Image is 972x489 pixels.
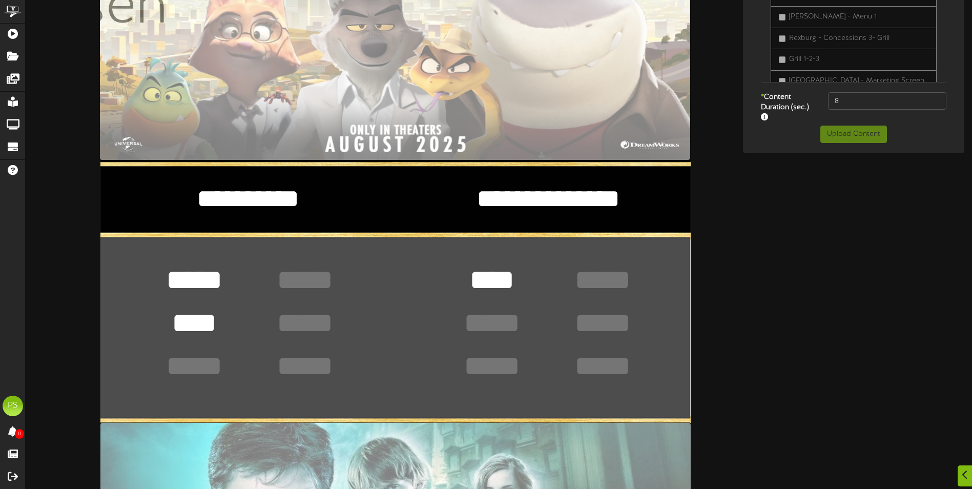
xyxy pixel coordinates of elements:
[828,92,946,110] input: 15
[3,396,23,416] div: PS
[789,13,877,21] span: [PERSON_NAME] - Menu 1
[779,78,785,85] input: [GEOGRAPHIC_DATA] - Marketing Screen
[753,92,820,123] label: Content Duration (sec.)
[789,55,819,63] span: Grill 1-2-3
[789,34,890,42] span: Rexburg - Concessions 3- Grill
[779,56,785,63] input: Grill 1-2-3
[820,126,887,143] button: Upload Content
[779,35,785,42] input: Rexburg - Concessions 3- Grill
[15,429,24,439] span: 0
[789,77,924,85] span: [GEOGRAPHIC_DATA] - Marketing Screen
[779,14,785,21] input: [PERSON_NAME] - Menu 1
